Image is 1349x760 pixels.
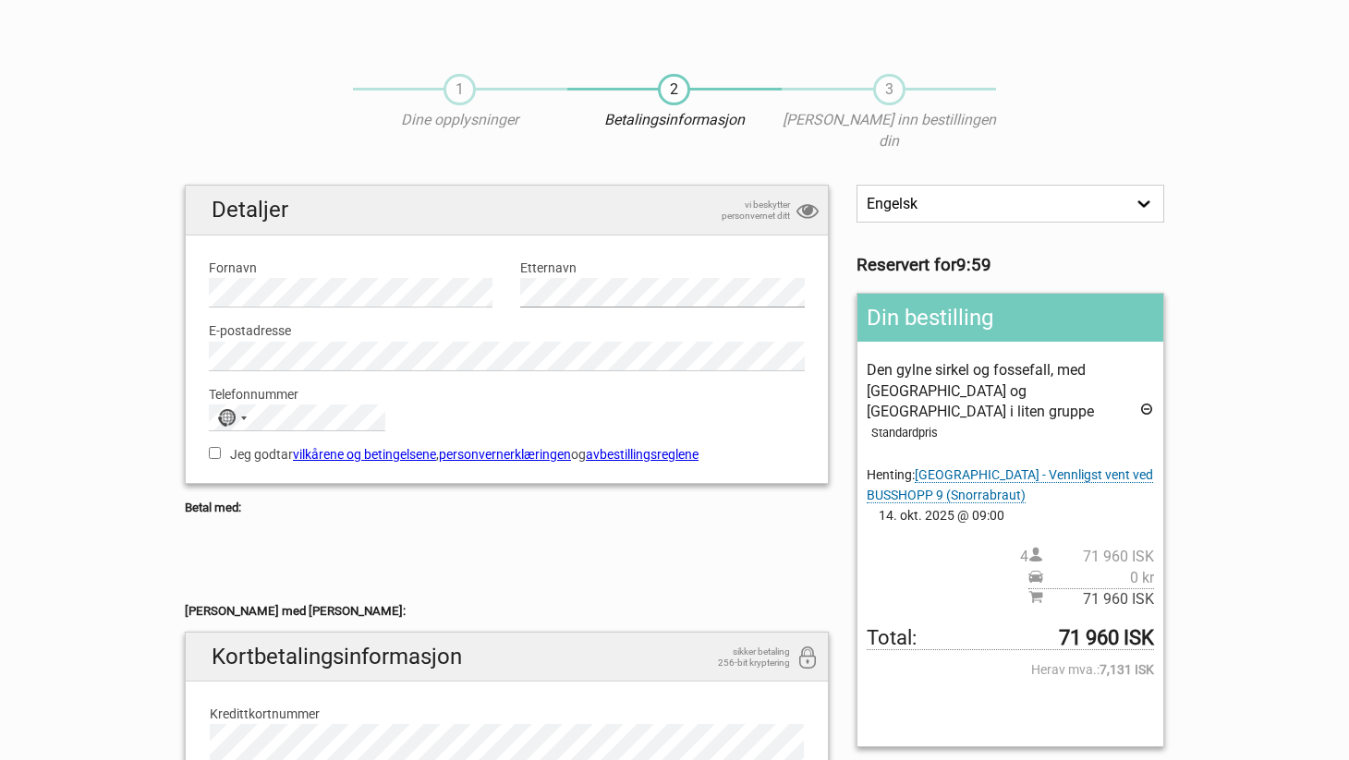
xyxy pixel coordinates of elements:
font: Etternavn [520,260,577,275]
font: og [571,447,586,462]
font: 14. okt. 2025 @ 09:00 [879,508,1004,523]
font: 71 960 ISK [1059,626,1154,649]
font: Din bestilling [867,305,993,331]
font: Jeg godtar [230,447,293,462]
font: [GEOGRAPHIC_DATA] - Vennligst vent ved BUSSHOPP 9 (Snorrabraut) [867,467,1153,502]
font: Henting: [867,467,915,482]
span: Endre hentested [867,467,1153,503]
font: 3 [885,80,893,98]
font: 1 [456,80,464,98]
font: E-postadresse [209,323,291,338]
font: Betal med: [185,501,241,514]
font: Betalingsinformasjon [604,111,745,128]
a: personvernerklæringen [439,447,571,462]
font: , [436,447,439,462]
font: vi beskytter personvernet ditt [722,199,790,221]
span: Totalt som skal betales [867,628,1154,649]
font: [PERSON_NAME] inn bestillingen din [783,111,996,149]
button: Åpne LiveChat-chat-widgeten [213,29,235,51]
font: 0 kr [1130,569,1154,586]
font: Kortbetalingsinformasjon [212,644,462,670]
font: Detaljer [212,197,288,223]
a: vilkårene og betingelsene [293,447,436,462]
font: Den gylne sirkel og fossefall, med [GEOGRAPHIC_DATA] og [GEOGRAPHIC_DATA] i liten gruppe [867,361,1094,420]
font: Standardpris [871,426,938,440]
font: 71 960 ISK [1083,590,1154,608]
font: 4 [1020,548,1028,565]
span: 4 personer [1020,547,1154,567]
font: Fornavn [209,260,257,275]
font: 2 [670,80,678,98]
font: Herav mva.: [1031,662,1100,677]
font: 7,131 ISK [1100,662,1154,677]
font: Reservert for [857,255,956,275]
a: avbestillingsreglene [586,447,699,462]
button: Valgt land [210,405,256,429]
span: Delsum [1028,588,1154,609]
font: sikker betaling [733,646,790,657]
iframe: Ramme for sikker betalingsknapp [185,541,351,578]
i: personvern [796,199,819,224]
font: Vi [PERSON_NAME] akkurat nå. Kom tilbake senere! [26,32,415,47]
font: [PERSON_NAME] med [PERSON_NAME]: [185,604,406,618]
font: 9:59 [956,255,991,275]
span: Pris for henting [1028,568,1154,588]
font: Kredittkortnummer [210,706,320,721]
font: Telefonnummer [209,387,298,402]
font: 71 960 ISK [1083,548,1154,565]
font: Dine opplysninger [401,111,518,128]
font: 256-bit kryptering [718,657,790,668]
font: Total: [867,626,917,649]
i: 256-bit kryptering [796,646,819,671]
